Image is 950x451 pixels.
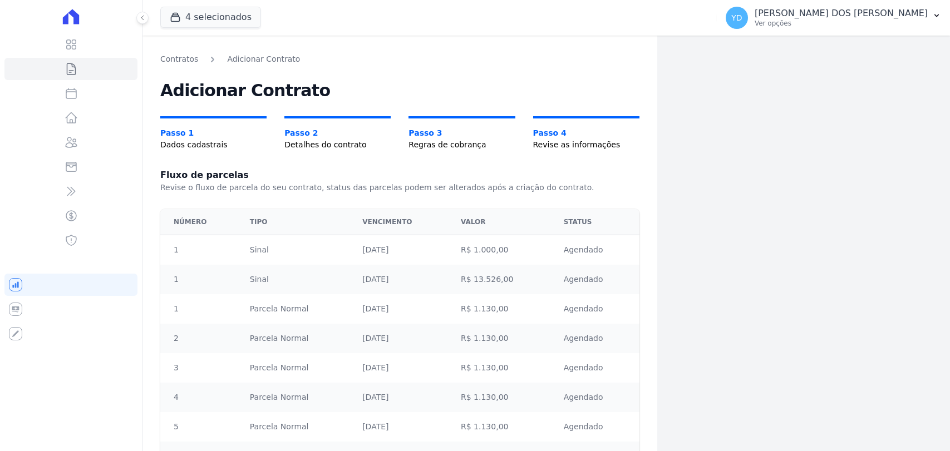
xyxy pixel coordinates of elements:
[557,265,639,294] td: Agendado
[408,127,515,139] span: Passo 3
[356,265,454,294] td: [DATE]
[243,265,356,294] td: Sinal
[243,294,356,324] td: Parcela Normal
[160,139,267,151] span: Dados cadastrais
[731,14,742,22] span: YD
[243,353,356,383] td: Parcela Normal
[243,235,356,265] td: Sinal
[557,383,639,412] td: Agendado
[284,127,391,139] span: Passo 2
[243,412,356,442] td: Parcela Normal
[356,383,454,412] td: [DATE]
[454,235,557,265] td: R$ 1.000,00
[356,235,454,265] td: [DATE]
[356,209,454,235] th: Vencimento
[160,7,261,28] button: 4 selecionados
[454,383,557,412] td: R$ 1.130,00
[160,53,198,65] a: Contratos
[454,294,557,324] td: R$ 1.130,00
[557,412,639,442] td: Agendado
[243,209,356,235] th: Tipo
[227,53,300,65] a: Adicionar Contrato
[356,324,454,353] td: [DATE]
[408,139,515,151] span: Regras de cobrança
[284,139,391,151] span: Detalhes do contrato
[356,353,454,383] td: [DATE]
[243,383,356,412] td: Parcela Normal
[755,19,928,28] p: Ver opções
[160,127,267,139] span: Passo 1
[160,412,243,442] td: 5
[755,8,928,19] p: [PERSON_NAME] DOS [PERSON_NAME]
[160,83,639,98] h2: Adicionar Contrato
[557,353,639,383] td: Agendado
[160,265,243,294] td: 1
[160,353,243,383] td: 3
[160,209,243,235] th: Número
[160,294,243,324] td: 1
[557,235,639,265] td: Agendado
[160,168,639,182] h1: Fluxo de parcelas
[243,324,356,353] td: Parcela Normal
[160,324,243,353] td: 2
[160,383,243,412] td: 4
[160,116,639,151] nav: Progress
[533,139,639,151] span: Revise as informações
[454,265,557,294] td: R$ 13.526,00
[454,324,557,353] td: R$ 1.130,00
[454,412,557,442] td: R$ 1.130,00
[160,53,639,65] nav: Breadcrumb
[557,324,639,353] td: Agendado
[160,182,639,194] p: Revise o fluxo de parcela do seu contrato, status das parcelas podem ser alterados após a criação...
[557,209,639,235] th: Status
[533,127,639,139] span: Passo 4
[160,235,243,265] td: 1
[356,294,454,324] td: [DATE]
[356,412,454,442] td: [DATE]
[454,209,557,235] th: Valor
[717,2,950,33] button: YD [PERSON_NAME] DOS [PERSON_NAME] Ver opções
[454,353,557,383] td: R$ 1.130,00
[557,294,639,324] td: Agendado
